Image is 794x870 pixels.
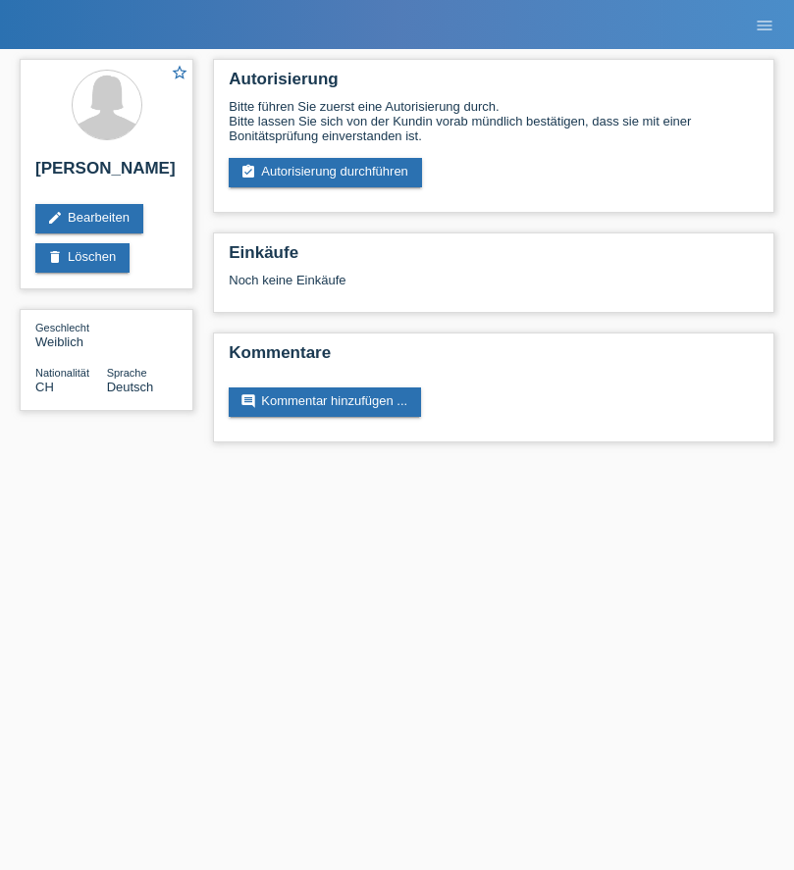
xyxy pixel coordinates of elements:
div: Noch keine Einkäufe [229,273,759,302]
h2: Kommentare [229,343,759,373]
i: assignment_turned_in [240,164,256,179]
i: star_border [171,64,188,81]
a: deleteLöschen [35,243,130,273]
h2: Autorisierung [229,70,759,99]
span: Sprache [107,367,147,379]
h2: Einkäufe [229,243,759,273]
a: commentKommentar hinzufügen ... [229,387,421,417]
span: Deutsch [107,380,154,394]
a: assignment_turned_inAutorisierung durchführen [229,158,422,187]
span: Schweiz [35,380,54,394]
a: editBearbeiten [35,204,143,233]
span: Nationalität [35,367,89,379]
h2: [PERSON_NAME] [35,159,178,188]
i: delete [47,249,63,265]
a: menu [745,19,784,30]
a: star_border [171,64,188,84]
div: Bitte führen Sie zuerst eine Autorisierung durch. Bitte lassen Sie sich von der Kundin vorab münd... [229,99,759,143]
i: edit [47,210,63,226]
span: Geschlecht [35,322,89,333]
div: Weiblich [35,320,107,349]
i: menu [755,16,774,35]
i: comment [240,393,256,409]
